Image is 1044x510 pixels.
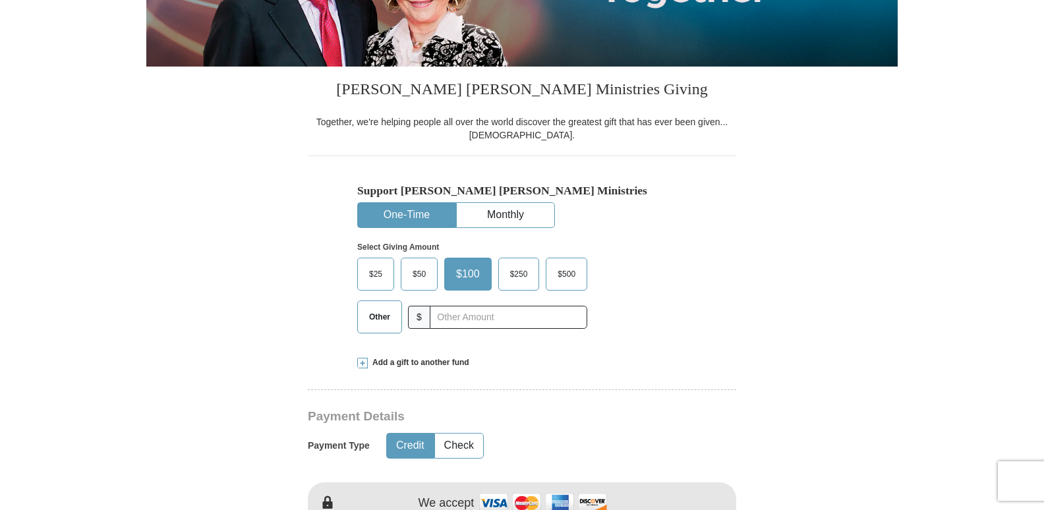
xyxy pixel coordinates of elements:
[449,264,486,284] span: $100
[435,434,483,458] button: Check
[551,264,582,284] span: $500
[308,440,370,451] h5: Payment Type
[357,242,439,252] strong: Select Giving Amount
[504,264,535,284] span: $250
[430,306,587,329] input: Other Amount
[406,264,432,284] span: $50
[457,203,554,227] button: Monthly
[362,307,397,327] span: Other
[368,357,469,368] span: Add a gift to another fund
[408,306,430,329] span: $
[308,67,736,115] h3: [PERSON_NAME] [PERSON_NAME] Ministries Giving
[308,115,736,142] div: Together, we're helping people all over the world discover the greatest gift that has ever been g...
[387,434,434,458] button: Credit
[358,203,455,227] button: One-Time
[362,264,389,284] span: $25
[308,409,644,424] h3: Payment Details
[357,184,687,198] h5: Support [PERSON_NAME] [PERSON_NAME] Ministries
